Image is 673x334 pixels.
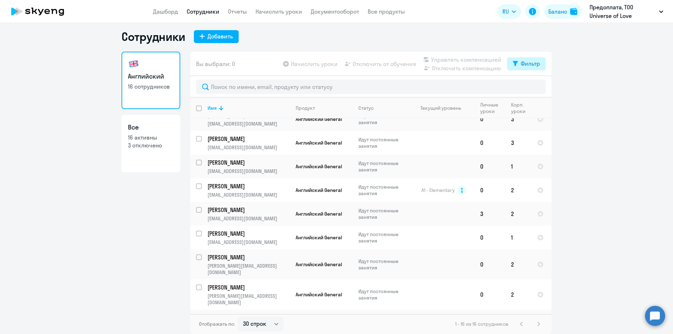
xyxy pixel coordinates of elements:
p: [PERSON_NAME] [207,230,288,237]
td: 0 [474,226,505,249]
a: Дашборд [153,8,178,15]
p: Идут постоянные занятия [358,113,407,126]
p: [EMAIL_ADDRESS][DOMAIN_NAME] [207,168,290,174]
p: 16 активны [128,133,174,141]
a: Английский16 сотрудников [121,52,180,109]
div: Фильтр [521,59,540,68]
a: Начислить уроки [256,8,302,15]
button: Фильтр [507,57,546,70]
a: [PERSON_NAME] [207,230,290,237]
td: 1 [505,226,531,249]
button: Добавить [194,30,239,43]
span: Английский General [296,234,342,241]
p: [PERSON_NAME] [207,314,288,321]
p: Идут постоянные занятия [358,207,407,220]
div: Текущий уровень [414,105,474,111]
p: [PERSON_NAME] [207,159,288,166]
h3: Английский [128,72,174,81]
img: english [128,58,139,70]
td: 3 [505,310,531,333]
span: A1 - Elementary [421,187,455,193]
div: Баланс [548,7,567,16]
div: Личные уроки [480,102,505,114]
p: 3 отключено [128,141,174,149]
span: Английский General [296,211,342,217]
td: 0 [474,310,505,333]
a: [PERSON_NAME] [207,182,290,190]
p: [PERSON_NAME] [207,206,288,214]
span: Английский General [296,291,342,298]
div: Личные уроки [480,102,500,114]
p: Идут постоянные занятия [358,136,407,149]
p: Идут постоянные занятия [358,231,407,244]
p: Идут постоянные занятия [358,288,407,301]
td: 2 [505,178,531,202]
td: 3 [505,131,531,155]
p: [PERSON_NAME][EMAIL_ADDRESS][DOMAIN_NAME] [207,263,290,276]
a: Отчеты [228,8,247,15]
p: Идут постоянные занятия [358,160,407,173]
td: 2 [505,202,531,226]
p: [PERSON_NAME][EMAIL_ADDRESS][DOMAIN_NAME] [207,293,290,306]
span: RU [502,7,509,16]
p: Идут постоянные занятия [358,258,407,271]
td: 3 [474,202,505,226]
span: Английский General [296,140,342,146]
p: [PERSON_NAME] [207,253,288,261]
td: 0 [474,279,505,310]
td: 2 [505,279,531,310]
span: Вы выбрали: 0 [196,60,235,68]
p: [PERSON_NAME] [207,182,288,190]
td: 1 [505,155,531,178]
span: Английский General [296,261,342,268]
td: 0 [474,155,505,178]
div: Статус [358,105,407,111]
a: Сотрудники [187,8,219,15]
td: 0 [474,131,505,155]
span: 1 - 16 из 16 сотрудников [455,321,509,327]
td: 2 [505,249,531,279]
div: Имя [207,105,290,111]
a: [PERSON_NAME] [207,253,290,261]
h3: Все [128,123,174,132]
td: 0 [474,178,505,202]
span: Английский General [296,187,342,193]
td: 0 [474,107,505,131]
div: Имя [207,105,217,111]
button: Предоплата, ТОО Universe of Love (Универсе оф лове) [586,3,667,20]
td: 0 [474,249,505,279]
button: RU [497,4,521,19]
span: Отображать по: [199,321,235,327]
input: Поиск по имени, email, продукту или статусу [196,80,546,94]
a: [PERSON_NAME] [207,314,290,321]
p: Предоплата, ТОО Universe of Love (Универсе оф лове) [590,3,656,20]
div: Продукт [296,105,315,111]
p: [EMAIL_ADDRESS][DOMAIN_NAME] [207,239,290,245]
div: Добавить [207,32,233,41]
img: balance [570,8,577,15]
p: Идут постоянные занятия [358,184,407,197]
span: Английский General [296,116,342,122]
p: [EMAIL_ADDRESS][DOMAIN_NAME] [207,215,290,222]
span: Английский General [296,163,342,170]
p: [PERSON_NAME] [207,135,288,143]
p: [EMAIL_ADDRESS][DOMAIN_NAME] [207,192,290,198]
h1: Сотрудники [121,29,185,44]
div: Корп. уроки [511,102,526,114]
a: Все16 активны3 отключено [121,115,180,172]
div: Корп. уроки [511,102,531,114]
div: Статус [358,105,374,111]
a: [PERSON_NAME] [207,159,290,166]
p: [EMAIL_ADDRESS][DOMAIN_NAME] [207,121,290,127]
td: 3 [505,107,531,131]
button: Балансbalance [544,4,582,19]
a: [PERSON_NAME] [207,283,290,291]
a: [PERSON_NAME] [207,135,290,143]
p: [PERSON_NAME] [207,283,288,291]
div: Продукт [296,105,352,111]
a: Все продукты [368,8,405,15]
a: Документооборот [311,8,359,15]
p: 16 сотрудников [128,83,174,90]
p: [EMAIL_ADDRESS][DOMAIN_NAME] [207,144,290,151]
